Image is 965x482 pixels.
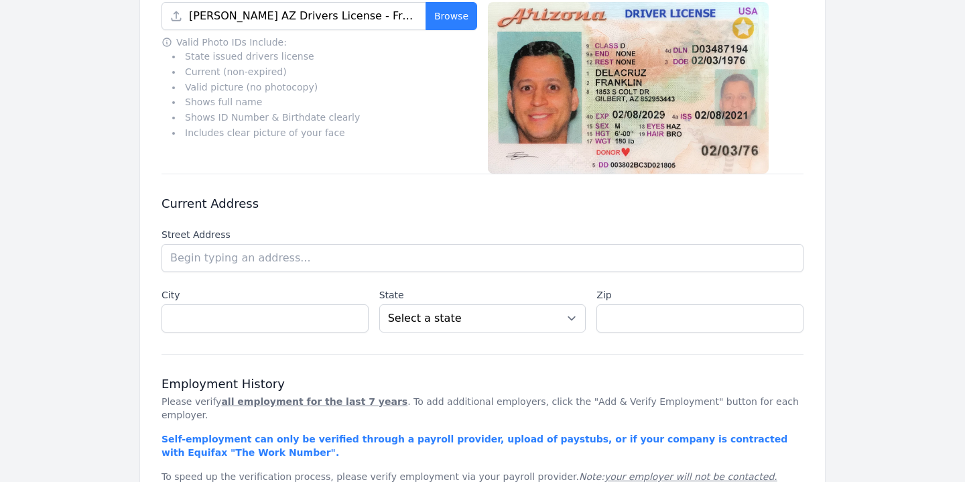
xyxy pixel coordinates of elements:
input: Begin typing an address... [162,244,803,272]
p: Self-employment can only be verified through a payroll provider, upload of paystubs, or if your c... [162,432,803,459]
label: Zip [596,288,803,302]
span: Valid Photo IDs Include: [176,36,287,49]
u: your employer will not be contacted. [604,471,777,482]
span: To speed up the verification process, please verify employment via your payroll provider. [162,471,777,482]
button: Browse [426,2,477,30]
li: State issued drivers license [172,49,477,64]
li: Valid picture (no photocopy) [172,80,477,95]
h3: Employment History [162,376,803,392]
li: Shows ID Number & Birthdate clearly [172,110,477,125]
u: all employment for the last 7 years [221,396,407,407]
h3: Current Address [162,196,803,212]
img: Z [488,2,769,174]
i: Note: [579,471,777,482]
label: Street Address [162,228,803,241]
label: State [379,288,586,302]
label: City [162,288,369,302]
li: Shows full name [172,95,477,110]
li: Current (non-expired) [172,64,477,80]
li: Includes clear picture of your face [172,125,477,141]
span: Please verify . To add additional employers, click the "Add & Verify Employment" button for each ... [162,396,799,420]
